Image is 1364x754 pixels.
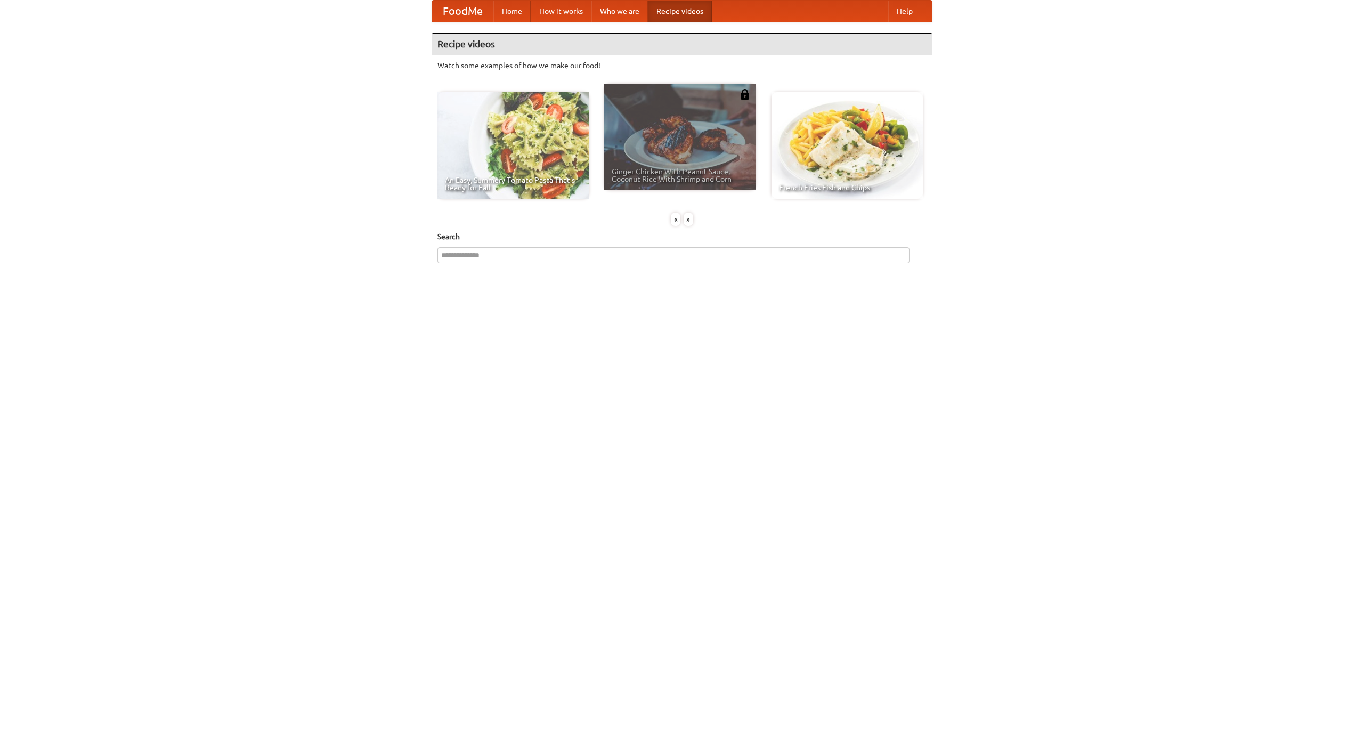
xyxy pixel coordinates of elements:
[740,89,750,100] img: 483408.png
[432,1,493,22] a: FoodMe
[531,1,591,22] a: How it works
[432,34,932,55] h4: Recipe videos
[591,1,648,22] a: Who we are
[437,92,589,199] a: An Easy, Summery Tomato Pasta That's Ready for Fall
[772,92,923,199] a: French Fries Fish and Chips
[493,1,531,22] a: Home
[779,184,915,191] span: French Fries Fish and Chips
[684,213,693,226] div: »
[648,1,712,22] a: Recipe videos
[888,1,921,22] a: Help
[437,60,927,71] p: Watch some examples of how we make our food!
[671,213,680,226] div: «
[445,176,581,191] span: An Easy, Summery Tomato Pasta That's Ready for Fall
[437,231,927,242] h5: Search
